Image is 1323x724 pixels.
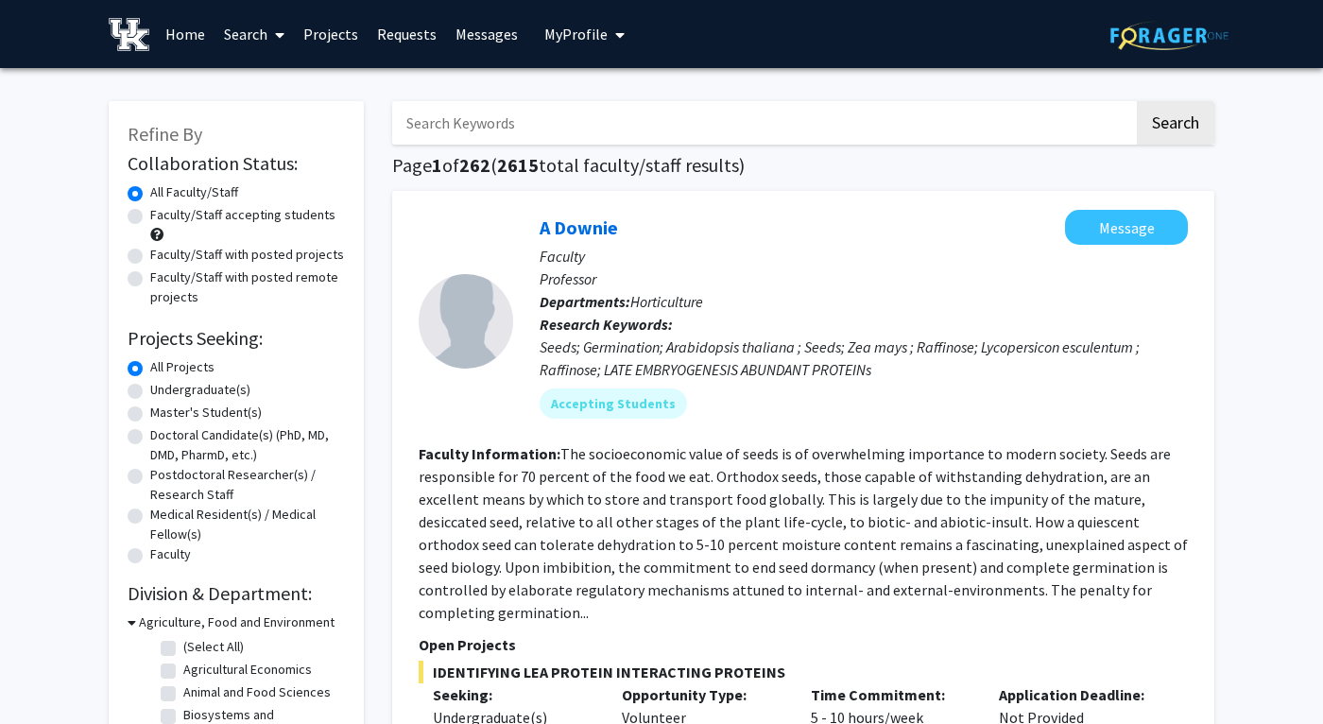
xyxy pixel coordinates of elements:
h1: Page of ( total faculty/staff results) [392,154,1214,177]
b: Departments: [540,292,630,311]
p: Open Projects [419,633,1188,656]
label: Undergraduate(s) [150,380,250,400]
input: Search Keywords [392,101,1134,145]
div: Seeds; Germination; Arabidopsis thaliana ; Seeds; Zea mays ; Raffinose; Lycopersicon esculentum ;... [540,336,1188,381]
span: Horticulture [630,292,703,311]
b: Faculty Information: [419,444,560,463]
img: University of Kentucky Logo [109,18,149,51]
a: Search [215,1,294,67]
span: 2615 [497,153,539,177]
a: Home [156,1,215,67]
h2: Collaboration Status: [128,152,345,175]
span: My Profile [544,25,608,43]
label: Faculty/Staff accepting students [150,205,335,225]
a: A Downie [540,215,618,239]
mat-chip: Accepting Students [540,388,687,419]
img: ForagerOne Logo [1110,21,1228,50]
fg-read-more: The socioeconomic value of seeds is of overwhelming importance to modern society. Seeds are respo... [419,444,1188,622]
iframe: Chat [14,639,80,710]
p: Application Deadline: [999,683,1160,706]
button: Search [1137,101,1214,145]
label: Faculty [150,544,191,564]
span: IDENTIFYING LEA PROTEIN INTERACTING PROTEINS [419,661,1188,683]
span: 262 [459,153,490,177]
p: Faculty [540,245,1188,267]
label: Doctoral Candidate(s) (PhD, MD, DMD, PharmD, etc.) [150,425,345,465]
button: Message A Downie [1065,210,1188,245]
a: Projects [294,1,368,67]
p: Opportunity Type: [622,683,782,706]
h2: Division & Department: [128,582,345,605]
label: Postdoctoral Researcher(s) / Research Staff [150,465,345,505]
h3: Agriculture, Food and Environment [139,612,335,632]
span: 1 [432,153,442,177]
label: Agricultural Economics [183,660,312,680]
label: All Projects [150,357,215,377]
p: Seeking: [433,683,593,706]
p: Professor [540,267,1188,290]
h2: Projects Seeking: [128,327,345,350]
b: Research Keywords: [540,315,673,334]
label: Faculty/Staff with posted remote projects [150,267,345,307]
p: Time Commitment: [811,683,971,706]
a: Requests [368,1,446,67]
label: All Faculty/Staff [150,182,238,202]
label: Master's Student(s) [150,403,262,422]
a: Messages [446,1,527,67]
label: Medical Resident(s) / Medical Fellow(s) [150,505,345,544]
span: Refine By [128,122,202,146]
label: (Select All) [183,637,244,657]
label: Faculty/Staff with posted projects [150,245,344,265]
label: Animal and Food Sciences [183,682,331,702]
